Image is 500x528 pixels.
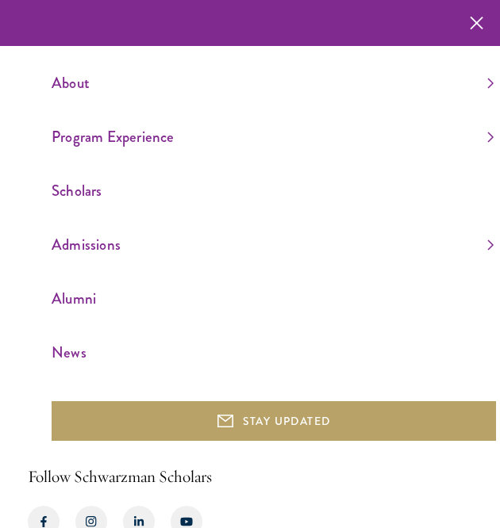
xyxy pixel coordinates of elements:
[28,465,472,490] h2: Follow Schwarzman Scholars
[52,339,494,365] a: News
[52,285,494,312] a: Alumni
[52,124,494,150] a: Program Experience
[52,70,494,96] a: About
[52,178,494,204] a: Scholars
[52,401,496,441] button: STAY UPDATED
[52,231,494,258] a: Admissions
